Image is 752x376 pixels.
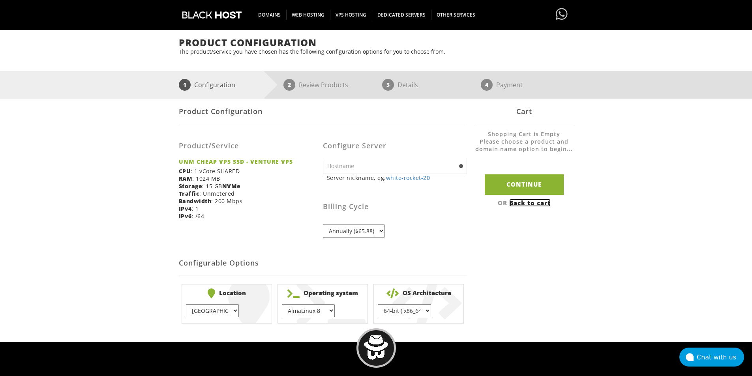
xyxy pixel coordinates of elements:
span: 2 [283,79,295,91]
small: Server nickname, eg. [327,174,467,181]
input: Hostname [323,158,467,174]
span: WEB HOSTING [286,10,330,20]
b: IPv4 [179,205,192,212]
span: VPS HOSTING [330,10,372,20]
li: Shopping Cart is Empty Please choose a product and domain name option to begin... [475,130,574,161]
h3: Product/Service [179,142,317,150]
select: } } [378,304,431,317]
b: Storage [179,182,203,190]
span: 1 [179,79,191,91]
a: Back to cart [509,199,551,207]
button: Chat with us [679,348,744,367]
b: RAM [179,175,193,182]
h3: Configure Server [323,142,467,150]
b: CPU [179,167,191,175]
span: OTHER SERVICES [431,10,481,20]
b: Traffic [179,190,200,197]
p: Details [398,79,418,91]
b: Operating system [282,288,364,298]
p: The product/service you have chosen has the following configuration options for you to choose from. [179,48,574,55]
div: Product Configuration [179,99,467,124]
input: Continue [485,174,564,195]
div: OR [475,199,574,207]
select: } } } } } } [186,304,239,317]
b: Location [186,288,268,298]
div: Chat with us [697,354,744,361]
p: Review Products [299,79,348,91]
span: 4 [481,79,493,91]
h1: Product Configuration [179,37,574,48]
b: IPv6 [179,212,192,220]
p: Configuration [194,79,235,91]
h3: Billing Cycle [323,203,467,211]
img: BlackHOST mascont, Blacky. [364,335,388,360]
p: Payment [496,79,523,91]
span: 3 [382,79,394,91]
a: white-rocket-20 [386,174,430,181]
b: Bandwidth [179,197,212,205]
b: OS Architecture [378,288,459,298]
h2: Configurable Options [179,251,467,275]
span: DOMAINS [253,10,287,20]
div: : 1 vCore SHARED : 1024 MB : 15 GB : Unmetered : 200 Mbps : 1 : /64 [179,130,323,226]
span: DEDICATED SERVERS [372,10,431,20]
strong: UNM CHEAP VPS SSD - VENTURE VPS [179,158,317,165]
b: NVMe [222,182,241,190]
div: Cart [475,99,574,124]
select: } } } } } } } } } } } } } } } } [282,304,335,317]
